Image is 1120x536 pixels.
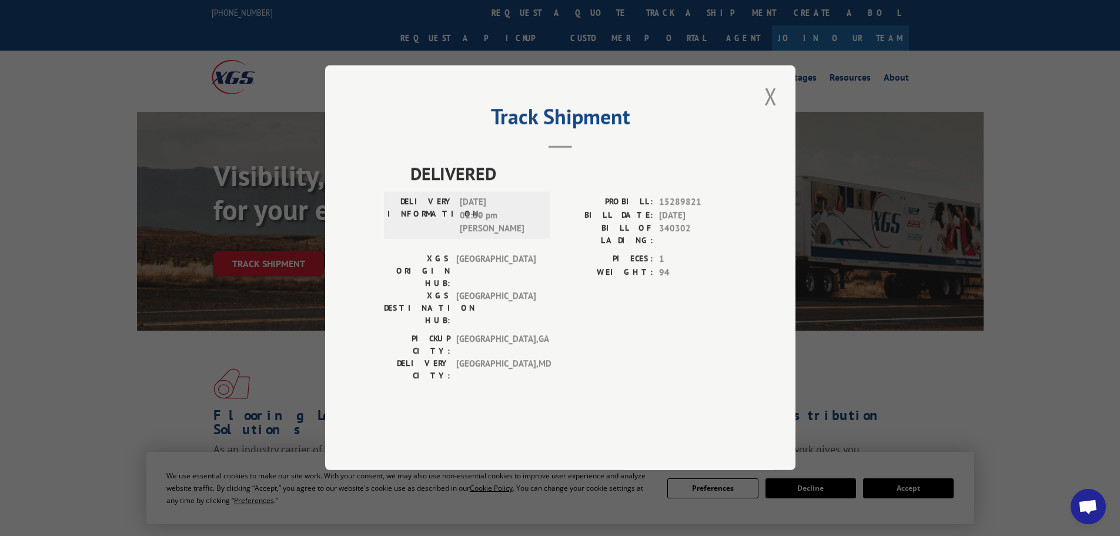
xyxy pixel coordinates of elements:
[659,209,737,222] span: [DATE]
[761,80,781,112] button: Close modal
[659,196,737,209] span: 15289821
[659,222,737,247] span: 340302
[456,253,536,290] span: [GEOGRAPHIC_DATA]
[456,358,536,382] span: [GEOGRAPHIC_DATA] , MD
[560,209,653,222] label: BILL DATE:
[460,196,539,236] span: [DATE] 01:30 pm [PERSON_NAME]
[659,266,737,279] span: 94
[384,108,737,131] h2: Track Shipment
[560,196,653,209] label: PROBILL:
[560,222,653,247] label: BILL OF LADING:
[456,333,536,358] span: [GEOGRAPHIC_DATA] , GA
[560,253,653,267] label: PIECES:
[659,253,737,267] span: 1
[384,290,450,327] label: XGS DESTINATION HUB:
[384,358,450,382] label: DELIVERY CITY:
[384,333,450,358] label: PICKUP CITY:
[560,266,653,279] label: WEIGHT:
[1071,489,1106,524] a: Open chat
[456,290,536,327] span: [GEOGRAPHIC_DATA]
[384,253,450,290] label: XGS ORIGIN HUB:
[387,196,454,236] label: DELIVERY INFORMATION:
[410,161,737,187] span: DELIVERED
